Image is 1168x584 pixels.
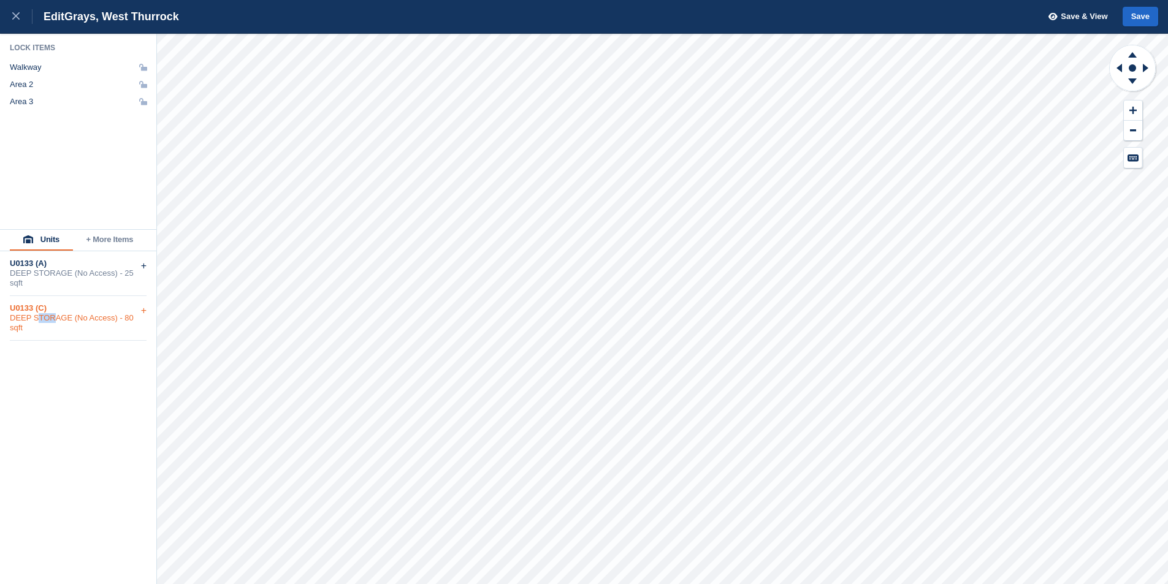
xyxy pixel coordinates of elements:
div: U0133 (C)DEEP STORAGE (No Access) - 80 sqft+ [10,296,147,341]
button: + More Items [73,230,147,251]
div: DEEP STORAGE (No Access) - 80 sqft [10,313,147,333]
div: U0133 (A) [10,259,147,268]
div: + [141,259,147,273]
div: U0133 (C) [10,303,147,313]
button: Zoom Out [1124,121,1142,141]
div: Area 3 [10,97,33,107]
button: Save [1123,7,1158,27]
div: Lock Items [10,43,147,53]
span: Save & View [1061,10,1107,23]
button: Zoom In [1124,100,1142,121]
div: Area 2 [10,80,33,89]
button: Units [10,230,73,251]
div: + [141,303,147,318]
button: Keyboard Shortcuts [1124,148,1142,168]
div: DEEP STORAGE (No Access) - 25 sqft [10,268,147,288]
div: Walkway [10,63,42,72]
div: U0133 (A)DEEP STORAGE (No Access) - 25 sqft+ [10,251,147,296]
button: Save & View [1042,7,1108,27]
div: Edit Grays, West Thurrock [32,9,179,24]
